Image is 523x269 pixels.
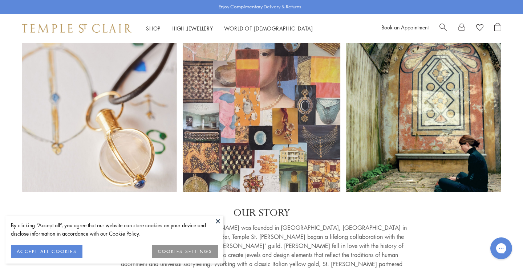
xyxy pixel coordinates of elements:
[146,25,161,32] a: ShopShop
[116,207,407,220] p: OUR STORY
[11,245,82,258] button: ACCEPT ALL COOKIES
[171,25,213,32] a: High JewelleryHigh Jewellery
[146,24,313,33] nav: Main navigation
[487,235,516,262] iframe: Gorgias live chat messenger
[381,24,429,31] a: Book an Appointment
[219,3,301,11] p: Enjoy Complimentary Delivery & Returns
[11,221,218,238] div: By clicking “Accept all”, you agree that our website can store cookies on your device and disclos...
[494,23,501,34] a: Open Shopping Bag
[476,23,483,34] a: View Wishlist
[439,23,447,34] a: Search
[152,245,218,258] button: COOKIES SETTINGS
[22,24,131,33] img: Temple St. Clair
[224,25,313,32] a: World of [DEMOGRAPHIC_DATA]World of [DEMOGRAPHIC_DATA]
